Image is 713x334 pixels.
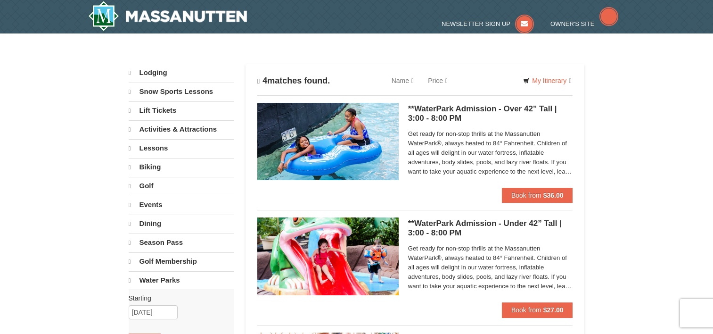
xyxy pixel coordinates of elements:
span: Newsletter Sign Up [442,20,510,27]
a: Massanutten Resort [88,1,247,31]
a: Dining [129,215,234,233]
a: Name [385,71,421,90]
span: Get ready for non-stop thrills at the Massanutten WaterPark®, always heated to 84° Fahrenheit. Ch... [408,129,573,176]
a: Events [129,196,234,214]
a: Lessons [129,139,234,157]
img: Massanutten Resort Logo [88,1,247,31]
a: Lift Tickets [129,101,234,119]
strong: $27.00 [543,306,564,314]
span: Get ready for non-stop thrills at the Massanutten WaterPark®, always heated to 84° Fahrenheit. Ch... [408,244,573,291]
button: Book from $36.00 [502,188,573,203]
span: Owner's Site [550,20,595,27]
a: Activities & Attractions [129,120,234,138]
span: Book from [511,192,541,199]
label: Starting [129,293,227,303]
a: Golf Membership [129,252,234,270]
a: Owner's Site [550,20,618,27]
a: Season Pass [129,234,234,251]
a: My Itinerary [517,74,577,88]
img: 6619917-1062-d161e022.jpg [257,217,399,295]
a: Water Parks [129,271,234,289]
h5: **WaterPark Admission - Over 42” Tall | 3:00 - 8:00 PM [408,104,573,123]
a: Lodging [129,64,234,82]
button: Book from $27.00 [502,302,573,317]
a: Snow Sports Lessons [129,83,234,100]
span: Book from [511,306,541,314]
strong: $36.00 [543,192,564,199]
img: 6619917-1058-293f39d8.jpg [257,103,399,180]
a: Newsletter Sign Up [442,20,534,27]
a: Price [421,71,455,90]
a: Golf [129,177,234,195]
a: Biking [129,158,234,176]
h5: **WaterPark Admission - Under 42” Tall | 3:00 - 8:00 PM [408,219,573,238]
